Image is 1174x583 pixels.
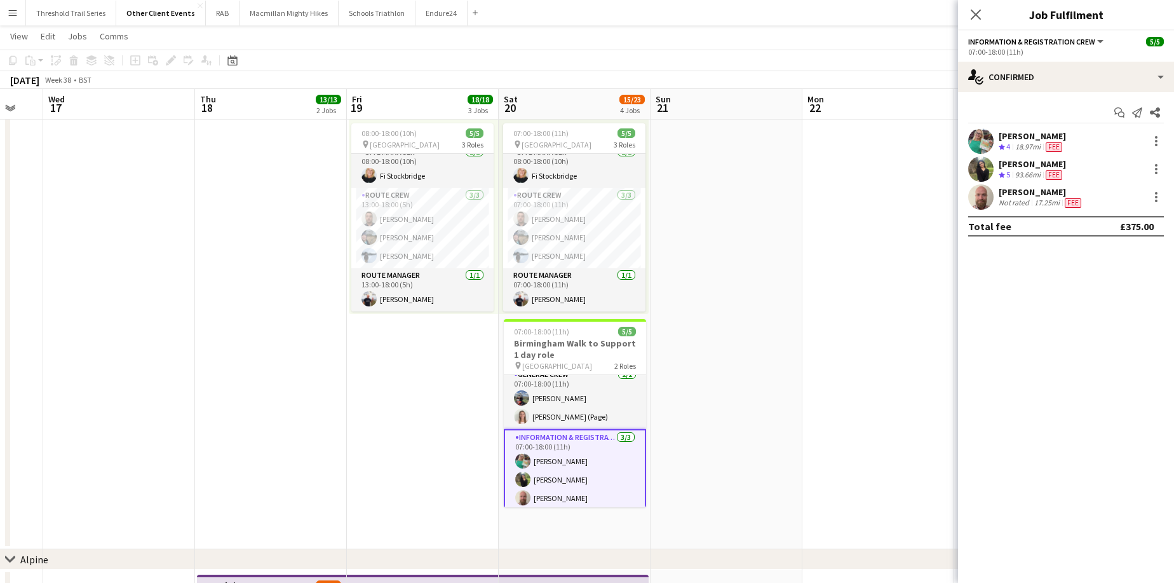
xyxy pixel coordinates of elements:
h3: Job Fulfilment [958,6,1174,23]
span: 2 Roles [614,361,636,371]
span: View [10,31,28,42]
span: Edit [41,31,55,42]
span: Mon [807,93,824,105]
span: 07:00-18:00 (11h) [514,327,569,336]
button: Endure24 [415,1,468,25]
span: 5/5 [617,128,635,138]
app-card-role: General Crew2/207:00-18:00 (11h)[PERSON_NAME][PERSON_NAME] (Page) [504,367,646,429]
span: Jobs [68,31,87,42]
a: Jobs [63,28,92,45]
app-card-role: Route Manager1/107:00-18:00 (11h)[PERSON_NAME] [503,268,645,312]
span: Fri [352,93,362,105]
span: Sun [656,93,671,105]
div: Alpine [20,553,48,566]
div: 18.97mi [1013,142,1043,153]
div: 2 Jobs [316,106,341,115]
button: Schools Triathlon [339,1,415,25]
div: Confirmed [958,62,1174,92]
div: Crew has different fees then in role [1043,170,1065,181]
span: 15/23 [619,95,645,104]
span: 17 [46,100,65,115]
app-job-card: 07:00-18:00 (11h)5/5Birmingham Walk to Support 1 day role [GEOGRAPHIC_DATA]2 RolesGeneral Crew2/2... [504,319,646,507]
app-card-role: Site Manager1/108:00-18:00 (10h)Fi Stockbridge [503,145,645,188]
span: 5/5 [618,327,636,336]
span: 21 [654,100,671,115]
span: Fee [1046,142,1062,152]
button: RAB [206,1,240,25]
span: 3 Roles [462,140,483,149]
div: [PERSON_NAME] [999,158,1066,170]
div: Crew has different fees then in role [1062,198,1084,208]
div: BST [79,75,91,85]
app-card-role: Route Crew3/313:00-18:00 (5h)[PERSON_NAME][PERSON_NAME][PERSON_NAME] [351,188,494,268]
span: 18 [198,100,216,115]
span: 08:00-18:00 (10h) [361,128,417,138]
app-card-role: Site Manager1/108:00-18:00 (10h)Fi Stockbridge [351,145,494,188]
span: 19 [350,100,362,115]
div: £375.00 [1120,220,1154,233]
div: 93.66mi [1013,170,1043,181]
span: [GEOGRAPHIC_DATA] [522,140,591,149]
div: 17.25mi [1032,198,1062,208]
span: 23 [957,100,974,115]
app-job-card: 08:00-18:00 (10h)5/5 [GEOGRAPHIC_DATA]3 RolesSite Manager1/108:00-18:00 (10h)Fi StockbridgeRoute ... [351,123,494,312]
div: [PERSON_NAME] [999,186,1084,198]
span: 18/18 [468,95,493,104]
button: Information & registration crew [968,37,1105,46]
span: 22 [806,100,824,115]
span: [GEOGRAPHIC_DATA] [370,140,440,149]
button: Macmillan Mighty Hikes [240,1,339,25]
span: Fee [1046,170,1062,180]
span: [GEOGRAPHIC_DATA] [522,361,592,371]
div: 3 Jobs [468,106,492,115]
span: 5 [1006,170,1010,179]
span: Fee [1065,198,1081,208]
span: 07:00-18:00 (11h) [513,128,569,138]
span: 5/5 [1146,37,1164,46]
div: Crew has different fees then in role [1043,142,1065,153]
span: Wed [48,93,65,105]
span: Sat [504,93,518,105]
a: View [5,28,33,45]
app-card-role: Route Manager1/113:00-18:00 (5h)[PERSON_NAME] [351,268,494,312]
a: Edit [36,28,60,45]
div: 07:00-18:00 (11h) [968,47,1164,57]
div: Total fee [968,220,1011,233]
a: Comms [95,28,133,45]
app-card-role: Route Crew3/307:00-18:00 (11h)[PERSON_NAME][PERSON_NAME][PERSON_NAME] [503,188,645,268]
h3: Birmingham Walk to Support 1 day role [504,338,646,360]
span: Thu [200,93,216,105]
button: Other Client Events [116,1,206,25]
span: Week 38 [42,75,74,85]
span: Comms [100,31,128,42]
span: 13/13 [316,95,341,104]
app-card-role: Information & registration crew3/307:00-18:00 (11h)[PERSON_NAME][PERSON_NAME][PERSON_NAME] [504,429,646,512]
span: 20 [502,100,518,115]
span: Information & registration crew [968,37,1095,46]
span: 3 Roles [614,140,635,149]
div: 4 Jobs [620,106,644,115]
div: [DATE] [10,74,39,86]
span: 4 [1006,142,1010,151]
div: [PERSON_NAME] [999,130,1066,142]
span: 5/5 [466,128,483,138]
button: Threshold Trail Series [26,1,116,25]
app-job-card: 07:00-18:00 (11h)5/5 [GEOGRAPHIC_DATA]3 RolesSite Manager1/108:00-18:00 (10h)Fi StockbridgeRoute ... [503,123,645,312]
div: Not rated [999,198,1032,208]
